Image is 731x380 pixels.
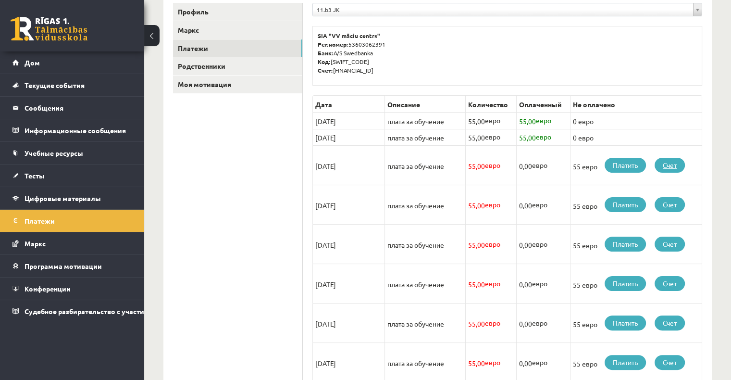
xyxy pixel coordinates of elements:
font: евро [532,358,547,367]
a: Сообщения [12,97,132,119]
font: 55 евро [573,280,597,289]
font: 55 евро [573,162,597,171]
font: плата за обучение [387,280,444,289]
font: 0,00 [519,201,532,210]
a: Платить [605,316,646,330]
font: евро [536,132,551,141]
font: Учебные ресурсы [25,149,83,157]
font: 55 евро [573,241,597,250]
font: плата за обучение [387,319,444,328]
font: 55,00 [468,359,485,367]
font: Банк: [318,49,334,57]
font: 55,00 [468,133,485,142]
font: Описание [387,100,420,109]
font: Информационные сообщения [25,126,126,135]
font: A/S Swedbanka [334,49,373,57]
font: евро [532,318,547,327]
font: плата за обучение [387,133,444,142]
font: Маркс [25,239,46,248]
font: 55,00 [468,117,485,126]
a: Платежи [12,210,132,232]
font: 0 евро [573,133,594,142]
font: евро [485,318,500,327]
font: 0,00 [519,319,532,328]
font: Платить [613,161,638,169]
font: евро [532,161,547,169]
font: [DATE] [315,162,336,170]
a: Платить [605,276,646,291]
font: 55 евро [573,320,597,329]
font: плата за обучение [387,359,444,367]
font: Счет [663,318,677,327]
font: Платежи [25,216,55,225]
font: Количество [468,100,508,109]
font: Программа мотивации [25,262,102,270]
font: Дом [25,58,40,67]
font: Тесты [25,171,45,180]
font: [FINANCIAL_ID] [333,66,373,74]
font: 0,00 [519,359,532,367]
font: Платить [613,279,638,288]
font: Счет [663,161,677,169]
font: [DATE] [315,280,336,289]
a: Информационные сообщения [12,119,132,141]
font: Счет [663,240,677,248]
font: евро [532,279,547,288]
a: Счет [655,276,685,291]
font: Счет: [318,66,333,74]
font: [SWIFT_CODE] [331,58,369,65]
a: Счет [655,197,685,212]
a: Тесты [12,165,132,187]
font: плата за обучение [387,201,444,210]
font: Платежи [178,44,208,52]
a: Счет [655,158,685,173]
a: Учебные ресурсы [12,142,132,164]
font: Профиль [178,7,209,16]
a: Рижская 1-я средняя школа заочного обучения [11,17,87,41]
font: Судебное разбирательство с участием [PERSON_NAME] [25,307,210,316]
font: 55,00 [468,162,485,170]
font: 0 евро [573,117,594,126]
font: Маркс [178,25,199,34]
font: Код: [318,58,331,65]
font: Не оплачено [573,100,615,109]
font: Счет [663,279,677,288]
font: Сообщения [25,103,63,112]
font: евро [485,240,500,248]
font: 11.b3 JK [317,6,340,13]
font: 55,00 [519,133,536,142]
font: плата за обучение [387,241,444,249]
font: Цифровые материалы [25,194,101,203]
font: 0,00 [519,280,532,289]
a: Цифровые материалы [12,187,132,209]
font: Платить [613,200,638,209]
font: [DATE] [315,319,336,328]
a: Маркс [173,21,302,39]
a: Платежи [173,39,302,57]
font: плата за обучение [387,162,444,170]
a: Счет [655,237,685,252]
a: Текущие события [12,74,132,96]
font: 55 евро [573,202,597,210]
font: Счет [663,200,677,209]
a: Программа мотивации [12,255,132,277]
a: Конференции [12,278,132,300]
a: Профиль [173,3,302,21]
font: евро [485,279,500,288]
font: 53603062391 [348,40,385,48]
font: SIA "VV māciu centrs" [318,32,380,39]
font: евро [485,358,500,367]
font: 55,00 [519,117,536,126]
a: 11.b3 JK [313,3,702,16]
font: 55,00 [468,280,485,289]
a: Счет [655,355,685,370]
font: евро [532,240,547,248]
font: [DATE] [315,133,336,142]
a: Платить [605,197,646,212]
font: евро [485,161,500,169]
font: евро [485,200,500,209]
font: [DATE] [315,201,336,210]
font: Платить [613,240,638,248]
font: Родственники [178,62,225,70]
font: евро [536,116,551,125]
